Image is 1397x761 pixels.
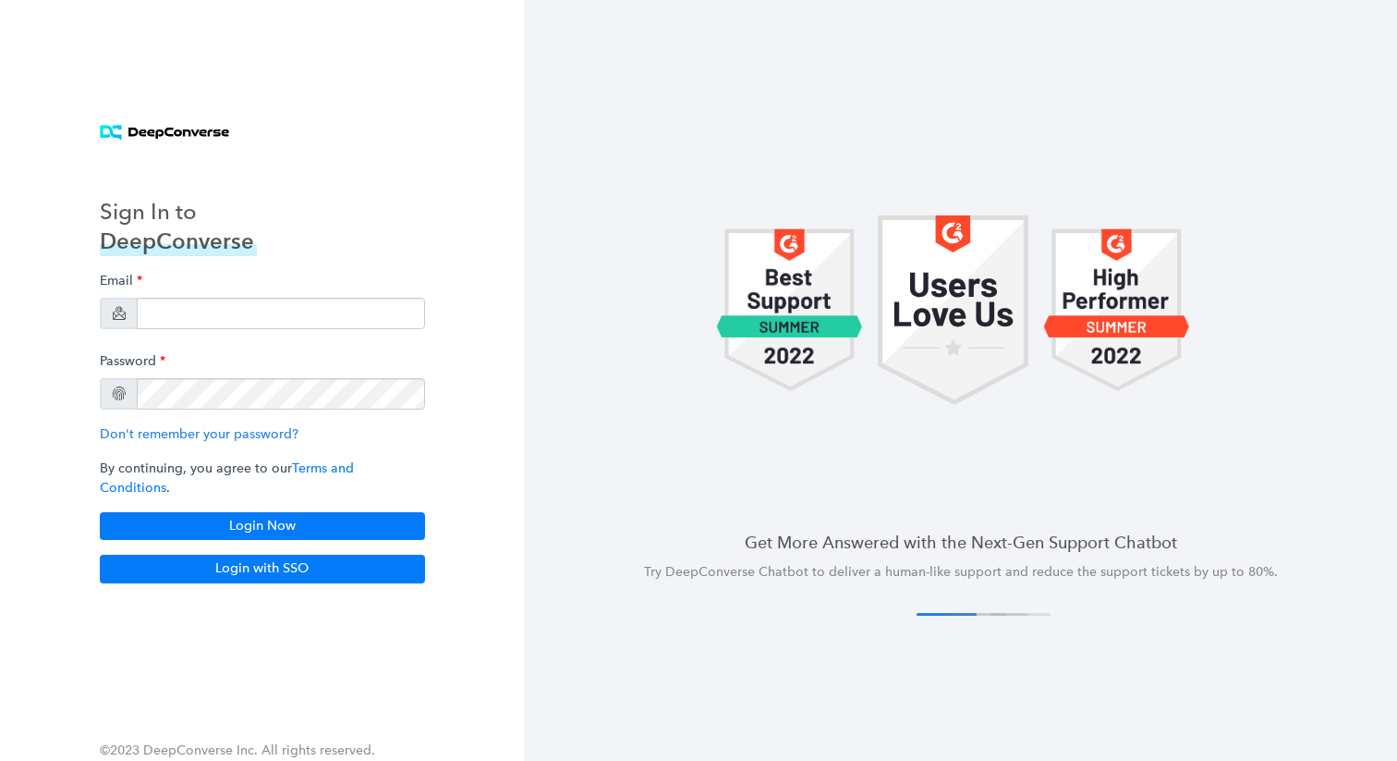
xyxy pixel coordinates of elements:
span: ©2023 DeepConverse Inc. All rights reserved. [100,743,375,758]
img: carousel 1 [878,215,1028,406]
button: Login with SSO [100,555,425,583]
label: Password [100,344,165,378]
img: horizontal logo [100,125,230,141]
p: By continuing, you agree to our . [100,459,425,497]
button: 4 [990,613,1051,616]
span: Try DeepConverse Chatbot to deliver a human-like support and reduce the support tickets by up to ... [644,564,1278,580]
button: 1 [917,613,977,616]
button: 3 [968,613,1028,616]
img: carousel 1 [1043,215,1189,406]
h3: DeepConverse [100,227,257,256]
button: 2 [946,613,1006,616]
button: Login Now [100,512,425,540]
label: Email [100,264,142,298]
h4: Get More Answered with the Next-Gen Support Chatbot [568,531,1353,554]
a: Don't remember your password? [100,426,298,442]
img: carousel 1 [716,215,862,406]
h3: Sign In to [100,197,257,227]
